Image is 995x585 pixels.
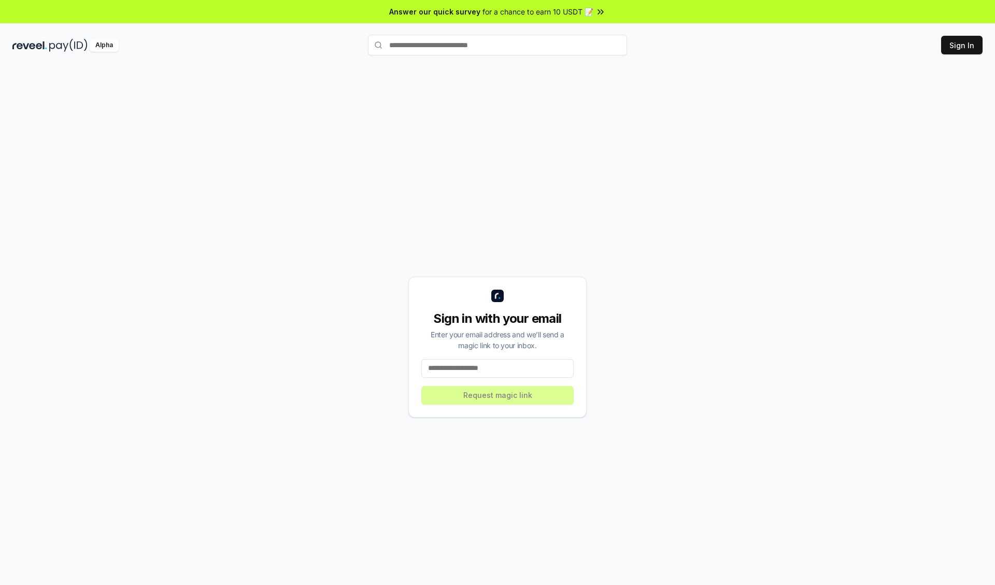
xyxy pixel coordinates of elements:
img: pay_id [49,39,88,52]
button: Sign In [941,36,983,54]
span: Answer our quick survey [389,6,480,17]
img: logo_small [491,290,504,302]
span: for a chance to earn 10 USDT 📝 [482,6,593,17]
img: reveel_dark [12,39,47,52]
div: Sign in with your email [421,310,574,327]
div: Enter your email address and we’ll send a magic link to your inbox. [421,329,574,351]
div: Alpha [90,39,119,52]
